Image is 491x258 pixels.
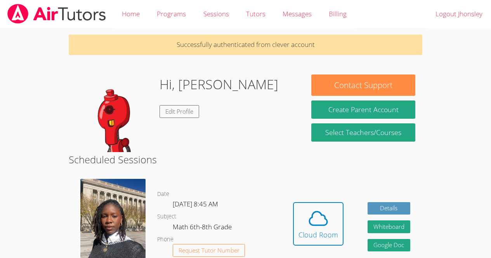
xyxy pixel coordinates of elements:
[283,9,312,18] span: Messages
[368,202,410,215] a: Details
[311,123,415,142] a: Select Teachers/Courses
[173,199,218,208] span: [DATE] 8:45 AM
[298,229,338,240] div: Cloud Room
[173,244,245,257] button: Request Tutor Number
[179,248,239,253] span: Request Tutor Number
[368,220,410,233] button: Whiteboard
[7,4,107,24] img: airtutors_banner-c4298cdbf04f3fff15de1276eac7730deb9818008684d7c2e4769d2f7ddbe033.png
[76,74,153,152] img: default.png
[69,35,422,55] p: Successfully authenticated from clever account
[311,100,415,119] button: Create Parent Account
[293,202,344,246] button: Cloud Room
[160,74,278,94] h1: Hi, [PERSON_NAME]
[368,239,410,252] a: Google Doc
[157,189,169,199] dt: Date
[69,152,422,167] h2: Scheduled Sessions
[157,235,173,244] dt: Phone
[173,222,233,235] dd: Math 6th-8th Grade
[160,105,199,118] a: Edit Profile
[311,74,415,96] button: Contact Support
[157,212,176,222] dt: Subject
